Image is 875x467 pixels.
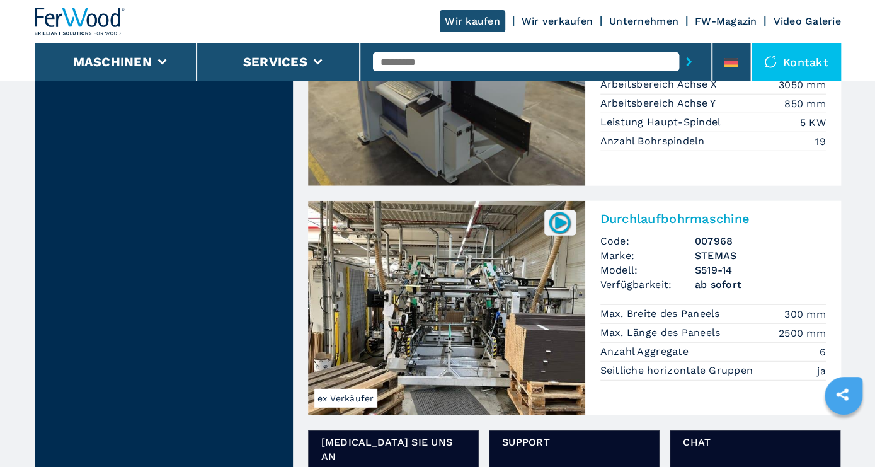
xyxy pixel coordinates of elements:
[308,201,585,415] img: Durchlaufbohrmaschine STEMAS S519-14
[314,389,377,408] span: ex Verkäufer
[600,234,695,248] span: Code:
[695,263,826,277] h3: S519-14
[695,234,826,248] h3: 007968
[35,8,125,35] img: Ferwood
[600,96,719,110] p: Arbeitsbereich Achse Y
[826,379,858,410] a: sharethis
[819,345,825,359] em: 6
[440,10,505,32] a: Wir kaufen
[773,15,840,27] a: Video Galerie
[321,435,466,464] span: [MEDICAL_DATA] Sie uns an
[695,248,826,263] h3: STEMAS
[522,15,593,27] a: Wir verkaufen
[600,248,695,263] span: Marke:
[600,307,723,321] p: Max. Breite des Paneels
[764,55,777,68] img: Kontakt
[243,54,307,69] button: Services
[784,96,826,111] em: 850 mm
[821,410,866,458] iframe: Chat
[600,115,724,129] p: Leistung Haupt-Spindel
[600,211,826,226] h2: Durchlaufbohrmaschine
[600,78,721,91] p: Arbeitsbereich Achse X
[679,47,699,76] button: submit-button
[784,307,826,321] em: 300 mm
[683,435,827,449] span: Chat
[752,43,841,81] div: Kontakt
[695,15,757,27] a: FW-Magazin
[600,326,724,340] p: Max. Länge des Paneels
[695,277,826,292] span: ab sofort
[779,78,826,92] em: 3050 mm
[609,15,678,27] a: Unternehmen
[800,115,826,130] em: 5 KW
[600,134,708,148] p: Anzahl Bohrspindeln
[73,54,152,69] button: Maschinen
[547,210,572,235] img: 007968
[600,364,757,378] p: Seitliche horizontale Gruppen
[502,435,646,449] span: Support
[308,201,841,415] a: Durchlaufbohrmaschine STEMAS S519-14ex Verkäufer007968DurchlaufbohrmaschineCode:007968Marke:STEMA...
[600,277,695,292] span: Verfügbarkeit:
[600,345,692,359] p: Anzahl Aggregate
[815,134,826,149] em: 19
[600,263,695,277] span: Modell:
[817,364,826,378] em: ja
[779,326,826,340] em: 2500 mm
